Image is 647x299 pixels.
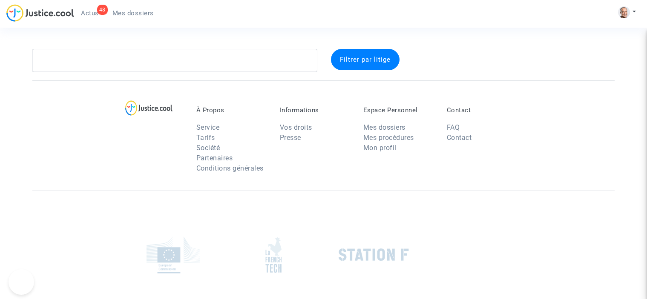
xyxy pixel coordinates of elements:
a: Société [196,144,220,152]
img: logo-lg.svg [125,100,173,116]
a: Mes procédures [363,134,414,142]
span: Mes dossiers [112,9,154,17]
a: Mes dossiers [363,123,405,131]
a: Vos droits [280,123,312,131]
a: Partenaires [196,154,233,162]
img: stationf.png [339,248,409,261]
p: Espace Personnel [363,106,434,114]
a: Tarifs [196,134,215,142]
p: Contact [447,106,518,114]
img: french_tech.png [265,237,282,273]
div: 48 [97,5,108,15]
span: Actus [81,9,99,17]
a: 48Actus [74,7,106,20]
p: Informations [280,106,351,114]
a: Mon profil [363,144,397,152]
iframe: Help Scout Beacon - Open [9,269,34,295]
img: ACg8ocKZU31xno-LpBqyWwI6qQfhaET-15XAm_d3fkRpZRSuTkJYLxqnFA=s96-c [618,6,630,18]
a: Presse [280,134,301,142]
img: europe_commision.png [147,236,200,273]
a: Service [196,123,220,131]
p: À Propos [196,106,267,114]
img: jc-logo.svg [6,4,74,22]
a: Contact [447,134,472,142]
a: FAQ [447,123,460,131]
a: Mes dossiers [106,7,161,20]
a: Conditions générales [196,164,264,172]
span: Filtrer par litige [340,56,391,63]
